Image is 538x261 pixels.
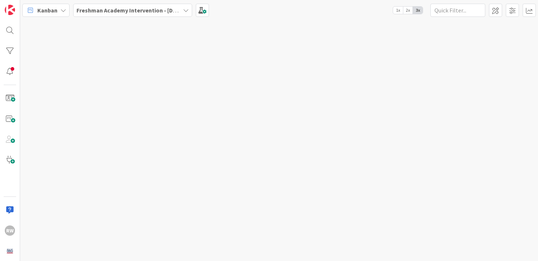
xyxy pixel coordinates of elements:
img: avatar [5,246,15,256]
b: Freshman Academy Intervention - [DATE]-[DATE] [76,7,204,14]
img: Visit kanbanzone.com [5,5,15,15]
input: Quick Filter... [430,4,485,17]
div: RW [5,225,15,236]
span: 1x [393,7,403,14]
span: 3x [413,7,423,14]
span: 2x [403,7,413,14]
span: Kanban [37,6,57,15]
